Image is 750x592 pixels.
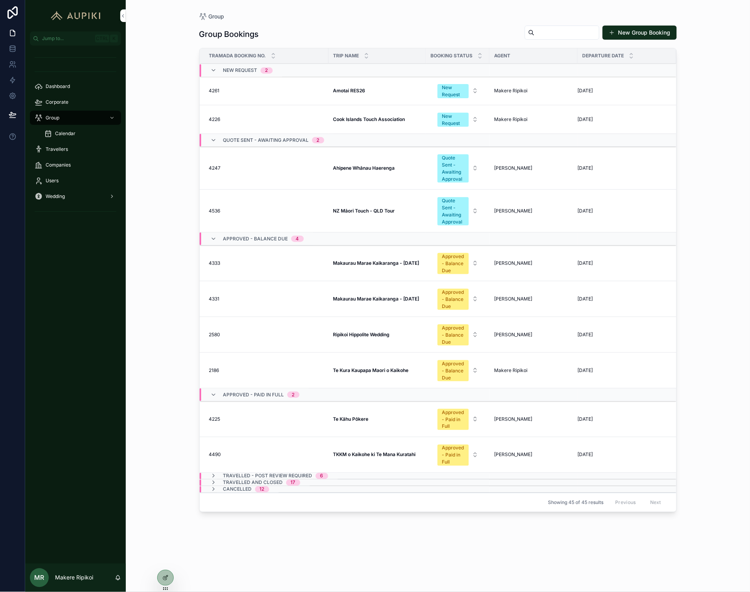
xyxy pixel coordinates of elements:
[209,88,324,94] a: 4261
[583,53,624,59] span: Departure Date
[494,416,573,422] a: [PERSON_NAME]
[431,356,485,385] a: Select Button
[578,116,667,123] a: [DATE]
[578,260,667,266] a: [DATE]
[46,83,70,90] span: Dashboard
[442,253,464,274] div: Approved - Balance Due
[333,165,421,171] a: Ahipene Whānau Haerenga
[296,236,299,242] div: 4
[578,165,667,171] a: [DATE]
[209,208,324,214] a: 4536
[209,116,221,123] span: 4226
[442,84,464,98] div: New Request
[431,249,485,278] a: Select Button
[431,193,485,229] a: Select Button
[320,473,324,479] div: 6
[223,68,257,74] span: New Request
[209,296,324,302] a: 4331
[333,452,416,458] strong: TKKM o Kaikohe ki Te Mana Kuratahi
[578,208,593,214] span: [DATE]
[223,473,312,479] span: Travelled - Post Review Required
[35,573,44,583] span: MR
[494,88,528,94] span: Makere Ripikoi
[209,332,324,338] a: 2580
[442,409,464,430] div: Approved - Paid in Full
[494,452,573,458] a: [PERSON_NAME]
[431,320,485,349] a: Select Button
[333,416,421,422] a: Te Kāhu Pōkere
[209,416,221,422] span: 4225
[333,53,359,59] span: Trip Name
[578,296,667,302] a: [DATE]
[442,154,464,183] div: Quote Sent - Awaiting Approval
[333,296,419,302] strong: Makaurau Marae Kaikaranga - [DATE]
[333,332,421,338] a: Ripikoi Hippolite Wedding
[223,480,283,486] span: Travelled and Closed
[30,79,121,93] a: Dashboard
[442,324,464,346] div: Approved - Balance Due
[494,116,528,123] span: Makere Ripikoi
[431,405,485,433] button: Select Button
[30,95,121,109] a: Corporate
[42,35,92,42] span: Jump to...
[47,9,104,22] img: App logo
[578,260,593,266] span: [DATE]
[431,321,485,349] button: Select Button
[494,88,573,94] a: Makere Ripikoi
[223,137,309,143] span: Quote Sent - Awaiting Approval
[209,332,221,338] span: 2580
[578,452,667,458] a: [DATE]
[223,486,252,493] span: Cancelled
[494,165,533,171] span: [PERSON_NAME]
[442,113,464,127] div: New Request
[494,367,528,374] span: Makere Ripikoi
[494,165,573,171] a: [PERSON_NAME]
[30,142,121,156] a: Travellers
[603,26,677,40] button: New Group Booking
[199,29,259,40] h1: Group Bookings
[578,416,593,422] span: [DATE]
[494,367,573,374] a: Makere Ripikoi
[333,332,390,337] strong: Ripikoi Hippolite Wedding
[265,68,268,74] div: 2
[30,158,121,172] a: Companies
[333,452,421,458] a: TKKM o Kaikohe ki Te Mana Kuratahi
[578,367,667,374] a: [DATE]
[494,296,533,302] span: [PERSON_NAME]
[46,162,71,168] span: Companies
[209,260,324,266] a: 4333
[431,356,485,385] button: Select Button
[333,296,421,302] a: Makaurau Marae Kaikaranga - [DATE]
[578,332,593,338] span: [DATE]
[431,441,485,469] button: Select Button
[578,296,593,302] span: [DATE]
[209,452,324,458] a: 4490
[431,109,485,130] button: Select Button
[494,332,573,338] a: [PERSON_NAME]
[333,88,366,93] strong: Amotai RES26
[209,88,220,94] span: 4261
[30,111,121,125] a: Group
[199,13,224,20] a: Group
[578,367,593,374] span: [DATE]
[209,416,324,422] a: 4225
[333,208,421,214] a: NZ Māori Touch - QLD Tour
[209,452,221,458] span: 4490
[209,367,324,374] a: 2186
[494,260,533,266] span: [PERSON_NAME]
[333,260,419,266] strong: Makaurau Marae Kaikaranga - [DATE]
[578,116,593,123] span: [DATE]
[578,165,593,171] span: [DATE]
[30,189,121,203] a: Wedding
[494,53,511,59] span: Agent
[209,260,221,266] span: 4333
[317,137,320,143] div: 2
[111,35,117,42] span: K
[494,116,573,123] a: Makere Ripikoi
[291,480,296,486] div: 17
[431,285,485,313] button: Select Button
[209,367,219,374] span: 2186
[578,208,667,214] a: [DATE]
[55,130,75,137] span: Calendar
